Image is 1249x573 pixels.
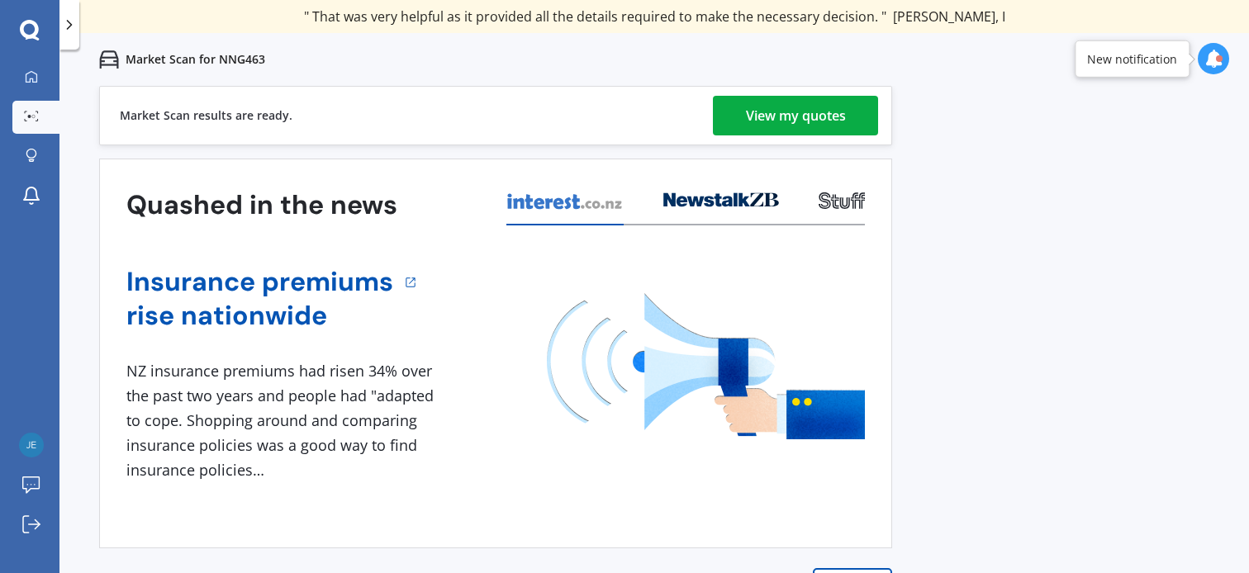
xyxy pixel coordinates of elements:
[1087,50,1177,67] div: New notification
[126,299,393,333] a: rise nationwide
[547,293,865,439] img: media image
[126,265,393,299] a: Insurance premiums
[19,433,44,457] img: 748073caaa7e6a23de3ad6140c41cd40
[746,96,846,135] div: View my quotes
[126,51,265,68] p: Market Scan for NNG463
[99,50,119,69] img: car.f15378c7a67c060ca3f3.svg
[713,96,878,135] a: View my quotes
[126,359,440,482] div: NZ insurance premiums had risen 34% over the past two years and people had "adapted to cope. Shop...
[120,87,292,144] div: Market Scan results are ready.
[126,188,397,222] h3: Quashed in the news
